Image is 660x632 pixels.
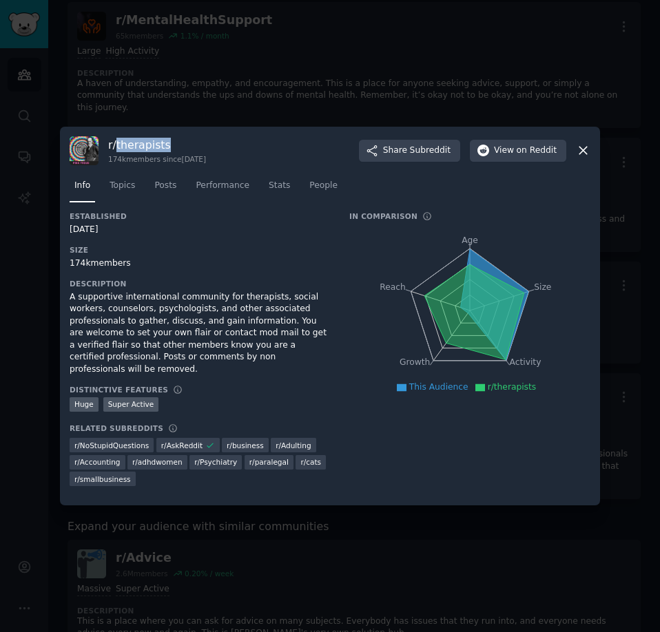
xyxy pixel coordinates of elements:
[227,441,264,450] span: r/ business
[359,140,460,162] button: ShareSubreddit
[488,382,537,392] span: r/therapists
[103,397,159,412] div: Super Active
[380,282,406,291] tspan: Reach
[70,211,330,221] h3: Established
[70,279,330,288] h3: Description
[191,175,254,203] a: Performance
[105,175,140,203] a: Topics
[70,423,163,433] h3: Related Subreddits
[70,257,330,270] div: 174k members
[400,357,430,367] tspan: Growth
[309,180,338,192] span: People
[108,138,206,152] h3: r/ therapists
[70,245,330,255] h3: Size
[70,224,330,236] div: [DATE]
[349,211,417,221] h3: In Comparison
[510,357,542,367] tspan: Activity
[462,235,478,245] tspan: Age
[276,441,311,450] span: r/ Adulting
[534,282,551,291] tspan: Size
[149,175,181,203] a: Posts
[494,145,557,157] span: View
[470,140,566,162] button: Viewon Reddit
[70,397,99,412] div: Huge
[410,145,451,157] span: Subreddit
[305,175,342,203] a: People
[110,180,135,192] span: Topics
[269,180,290,192] span: Stats
[74,474,131,484] span: r/ smallbusiness
[409,382,468,392] span: This Audience
[70,136,99,165] img: therapists
[264,175,295,203] a: Stats
[194,457,237,467] span: r/ Psychiatry
[132,457,183,467] span: r/ adhdwomen
[300,457,321,467] span: r/ cats
[517,145,557,157] span: on Reddit
[249,457,289,467] span: r/ paralegal
[70,175,95,203] a: Info
[70,291,330,376] div: A supportive international community for therapists, social workers, counselors, psychologists, a...
[196,180,249,192] span: Performance
[161,441,203,450] span: r/ AskReddit
[74,180,90,192] span: Info
[74,441,149,450] span: r/ NoStupidQuestions
[108,154,206,164] div: 174k members since [DATE]
[70,385,168,394] h3: Distinctive Features
[154,180,176,192] span: Posts
[383,145,451,157] span: Share
[74,457,121,467] span: r/ Accounting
